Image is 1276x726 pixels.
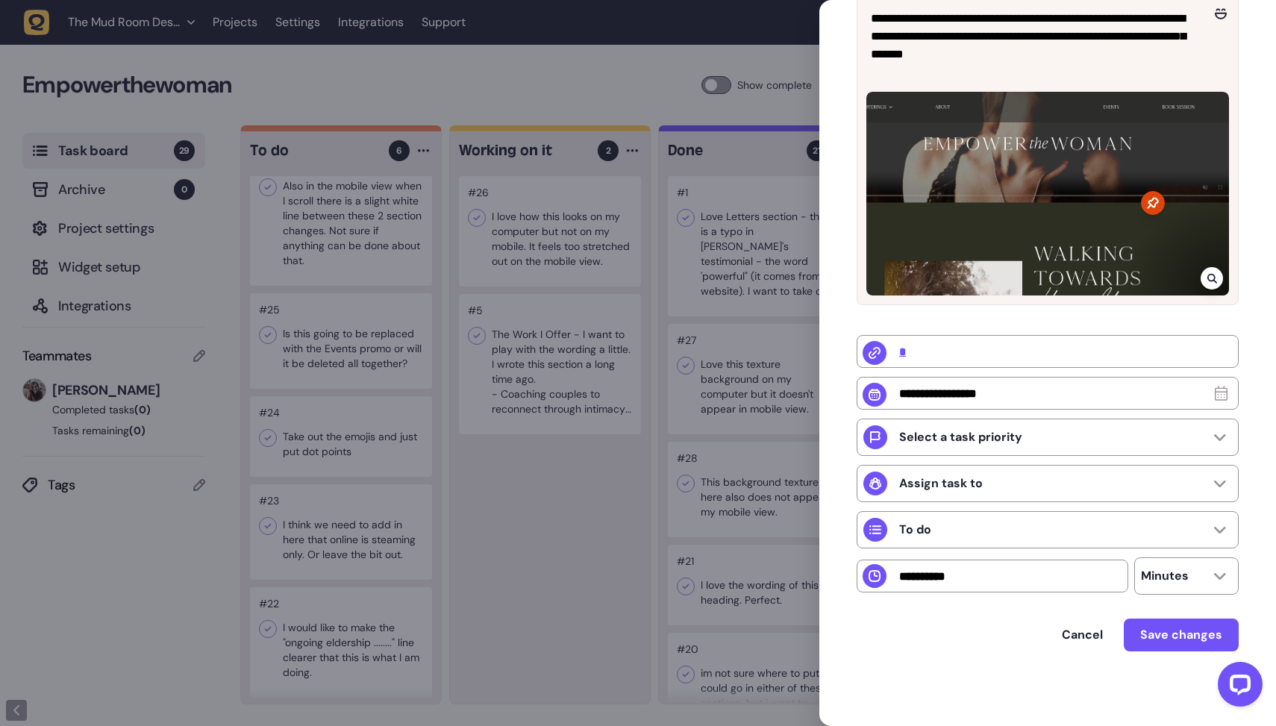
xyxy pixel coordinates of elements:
[1141,569,1189,583] p: Minutes
[1140,627,1222,642] span: Save changes
[899,430,1022,445] p: Select a task priority
[1206,656,1269,719] iframe: LiveChat chat widget
[1047,620,1118,650] button: Cancel
[1062,627,1103,642] span: Cancel
[899,476,983,491] p: Assign task to
[1124,619,1239,651] button: Save changes
[899,522,931,537] p: To do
